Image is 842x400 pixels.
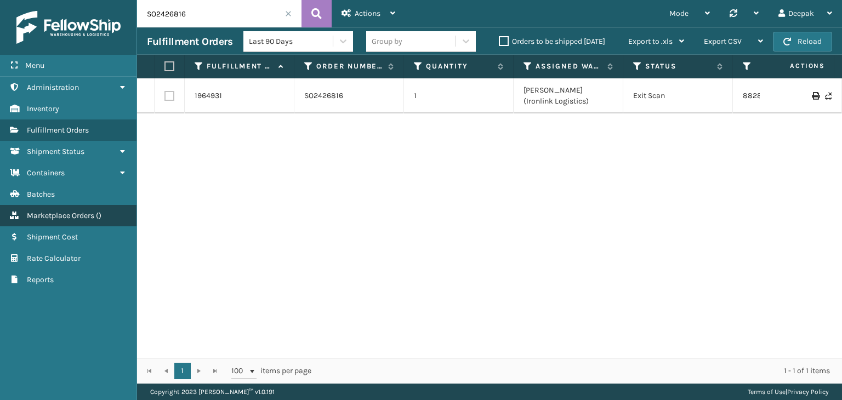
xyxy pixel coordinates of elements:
[669,9,689,18] span: Mode
[316,61,383,71] label: Order Number
[27,211,94,220] span: Marketplace Orders
[355,9,380,18] span: Actions
[27,147,84,156] span: Shipment Status
[27,254,81,263] span: Rate Calculator
[231,363,311,379] span: items per page
[27,275,54,284] span: Reports
[743,91,797,100] a: 882888913338
[27,104,59,113] span: Inventory
[304,90,343,101] a: SO2426816
[147,35,232,48] h3: Fulfillment Orders
[207,61,273,71] label: Fulfillment Order Id
[645,61,712,71] label: Status
[249,36,334,47] div: Last 90 Days
[195,90,222,101] a: 1964931
[27,125,89,135] span: Fulfillment Orders
[96,211,101,220] span: ( )
[825,92,832,100] i: Never Shipped
[174,363,191,379] a: 1
[426,61,492,71] label: Quantity
[231,365,248,376] span: 100
[499,37,605,46] label: Orders to be shipped [DATE]
[536,61,602,71] label: Assigned Warehouse
[27,190,55,199] span: Batches
[25,61,44,70] span: Menu
[748,388,786,396] a: Terms of Use
[514,78,623,113] td: [PERSON_NAME] (Ironlink Logistics)
[16,11,121,44] img: logo
[773,32,832,52] button: Reload
[404,78,514,113] td: 1
[27,83,79,92] span: Administration
[787,388,829,396] a: Privacy Policy
[327,365,830,376] div: 1 - 1 of 1 items
[150,384,275,400] p: Copyright 2023 [PERSON_NAME]™ v 1.0.191
[623,78,733,113] td: Exit Scan
[748,384,829,400] div: |
[704,37,742,46] span: Export CSV
[628,37,673,46] span: Export to .xls
[812,92,818,100] i: Print Label
[372,36,402,47] div: Group by
[27,232,78,242] span: Shipment Cost
[27,168,65,178] span: Containers
[755,57,832,75] span: Actions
